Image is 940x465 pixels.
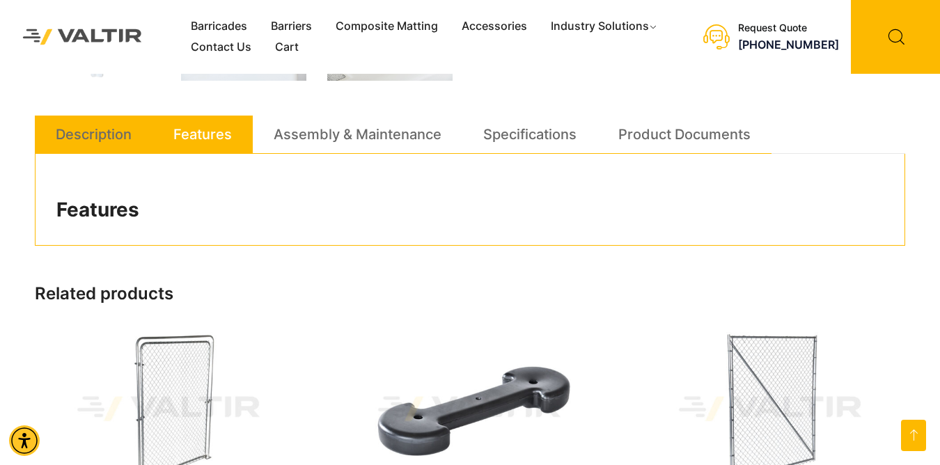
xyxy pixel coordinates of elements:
[259,16,324,37] a: Barriers
[10,17,155,58] img: Valtir Rentals
[324,16,450,37] a: Composite Matting
[483,116,577,153] a: Specifications
[9,425,40,456] div: Accessibility Menu
[738,22,839,34] div: Request Quote
[179,37,263,58] a: Contact Us
[56,198,884,222] h2: Features
[274,116,441,153] a: Assembly & Maintenance
[179,16,259,37] a: Barricades
[173,116,232,153] a: Features
[539,16,671,37] a: Industry Solutions
[618,116,751,153] a: Product Documents
[35,284,905,304] h2: Related products
[901,420,926,451] a: Open this option
[56,116,132,153] a: Description
[738,38,839,52] a: call (888) 496-3625
[450,16,539,37] a: Accessories
[263,37,311,58] a: Cart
